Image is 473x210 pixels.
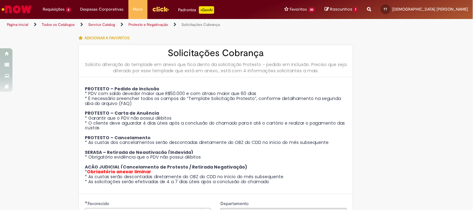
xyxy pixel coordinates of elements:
span: * O cliente deve aguardar 4 dias úteis após a conclusão do chamado para ir até o cartório e reali... [85,120,345,131]
span: [DEMOGRAPHIC_DATA] [PERSON_NAME] [393,7,468,12]
button: Adicionar a Favoritos [78,31,133,45]
a: Página inicial [7,22,28,27]
span: PROTESTO – Carta de Anuência [85,110,159,116]
span: * PDV com saldo devedor maior que R$50.000 e com atraso maior que 60 dias [85,90,256,97]
span: * As solicitações serão efetivadas de 4 a 7 dias úteis após a conclusão do chamado [85,179,269,185]
span: Adicionar a Favoritos [84,36,129,41]
span: Rascunhos [330,6,352,12]
img: click_logo_yellow_360x200.png [152,4,169,14]
span: Despesas Corporativas [80,6,124,12]
span: 6 [66,7,71,12]
a: Protesto e Negativação [128,22,168,27]
span: Obrigatório Preenchido [85,201,88,203]
span: 1 [353,7,358,12]
a: Todos os Catálogos [42,22,75,27]
span: Somente leitura - Departamento [220,201,250,206]
span: More [133,6,143,12]
div: Padroniza [178,6,214,14]
span: Necessários - Favorecido [88,201,110,206]
span: AÇÃO JUDICIAL (Cancelamento de Protesto / Retirada Negativação) [85,164,247,170]
span: SERASA – Retirada de Negativação (Indevida) [85,149,193,155]
span: 30 [308,7,316,12]
span: * Obrigatório evidência que o PDV não possui débitos [85,154,201,160]
span: * Garantir que o PDV não possui débitos [85,115,171,121]
div: Solicito alteração do templade em anexo que fica dento da solicitação Protesto - pedido em inclus... [85,61,347,74]
img: ServiceNow [1,3,33,16]
p: +GenAi [199,6,214,14]
span: * As custas serão descontadas diretamente do OBZ do CDD no início do mês subsequente [85,174,283,180]
span: PROTESTO – Pedido de Inclusão [85,86,159,92]
span: Favoritos [290,6,307,12]
label: Somente leitura - Departamento [220,200,250,207]
a: Service Catalog [88,22,115,27]
h2: Solicitações Cobrança [85,48,347,58]
span: Obrigatório anexar liminar [87,169,151,175]
span: PROTESTO – Cancelamento [85,135,151,141]
span: * É necessário preencher todos os campos do “Template Solicitação Protesto”, conforme detalhament... [85,95,341,107]
a: Solicitações Cobrança [181,22,220,27]
span: Requisições [43,6,65,12]
span: * As custas dos cancelamentos serão descontadas diretamente do OBZ do CDD no início do mês subseq... [85,139,329,146]
span: TT [384,7,388,11]
a: Rascunhos [325,7,358,12]
ul: Trilhas de página [5,19,311,31]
